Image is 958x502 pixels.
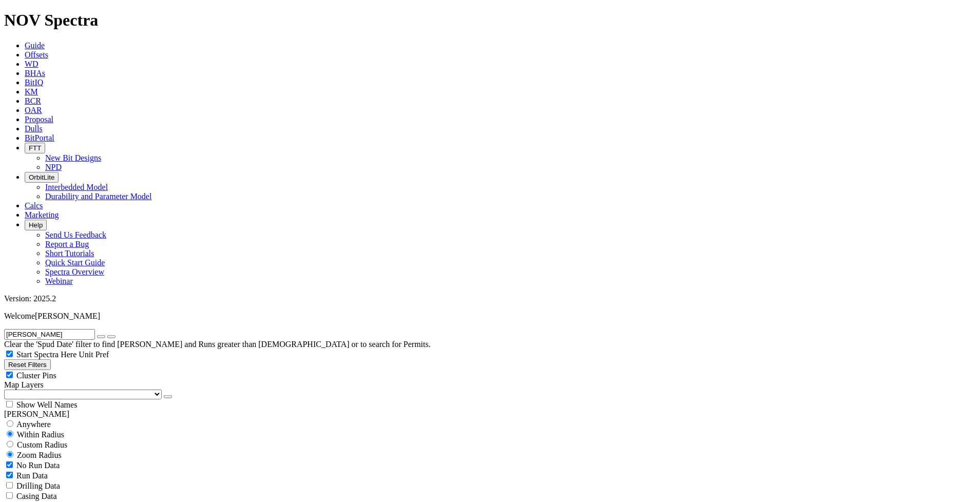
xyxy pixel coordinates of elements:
a: Marketing [25,210,59,219]
span: Start Spectra Here [16,350,76,359]
a: NPD [45,163,62,171]
a: BHAs [25,69,45,78]
span: Clear the 'Spud Date' filter to find [PERSON_NAME] and Runs greater than [DEMOGRAPHIC_DATA] or to... [4,340,431,349]
a: Report a Bug [45,240,89,248]
a: Interbedded Model [45,183,108,191]
a: Webinar [45,277,73,285]
span: Help [29,221,43,229]
a: Guide [25,41,45,50]
a: Proposal [25,115,53,124]
a: Dulls [25,124,43,133]
a: Spectra Overview [45,267,104,276]
span: Unit Pref [79,350,109,359]
span: Custom Radius [17,440,67,449]
button: Reset Filters [4,359,51,370]
a: OAR [25,106,42,114]
button: OrbitLite [25,172,59,183]
span: Cluster Pins [16,371,56,380]
a: Calcs [25,201,43,210]
span: Map Layers [4,380,44,389]
div: [PERSON_NAME] [4,410,954,419]
span: Anywhere [16,420,51,429]
a: Offsets [25,50,48,59]
a: BCR [25,96,41,105]
a: WD [25,60,39,68]
span: Drilling Data [16,481,60,490]
h1: NOV Spectra [4,11,954,30]
span: Run Data [16,471,48,480]
button: FTT [25,143,45,153]
a: KM [25,87,38,96]
a: Send Us Feedback [45,230,106,239]
span: Show Well Names [16,400,77,409]
a: Short Tutorials [45,249,94,258]
button: Help [25,220,47,230]
input: Start Spectra Here [6,351,13,357]
span: OrbitLite [29,173,54,181]
span: Within Radius [17,430,64,439]
a: New Bit Designs [45,153,101,162]
span: FTT [29,144,41,152]
span: Zoom Radius [17,451,62,459]
span: No Run Data [16,461,60,470]
a: BitPortal [25,133,54,142]
a: Durability and Parameter Model [45,192,152,201]
div: Version: 2025.2 [4,294,954,303]
span: [PERSON_NAME] [35,312,100,320]
input: Search [4,329,95,340]
p: Welcome [4,312,954,321]
span: Casing Data [16,492,57,500]
a: BitIQ [25,78,43,87]
a: Quick Start Guide [45,258,105,267]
